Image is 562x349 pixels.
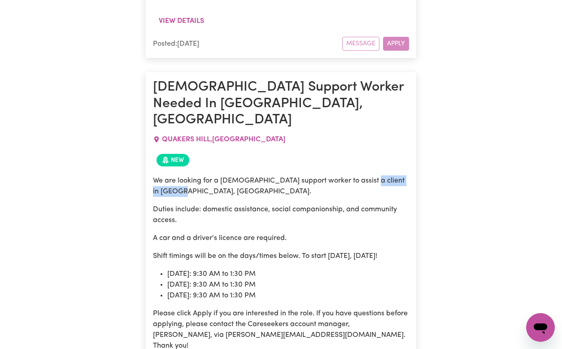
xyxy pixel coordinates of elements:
[153,204,409,226] p: Duties include: domestic assistance, social companionship, and community access.
[167,290,409,301] li: [DATE]: 9:30 AM to 1:30 PM
[157,154,189,166] span: Job posted within the last 30 days
[153,79,409,128] h1: [DEMOGRAPHIC_DATA] Support Worker Needed In [GEOGRAPHIC_DATA], [GEOGRAPHIC_DATA]
[162,136,285,143] span: QUAKERS HILL , [GEOGRAPHIC_DATA]
[153,175,409,197] p: We are looking for a [DEMOGRAPHIC_DATA] support worker to assist a client in [GEOGRAPHIC_DATA], [...
[153,233,409,244] p: A car and a driver's licence are required.
[167,269,409,279] li: [DATE]: 9:30 AM to 1:30 PM
[526,313,555,342] iframe: Button to launch messaging window
[167,279,409,290] li: [DATE]: 9:30 AM to 1:30 PM
[153,13,210,30] button: View details
[153,251,409,262] p: Shift timings will be on the days/times below. To start [DATE], [DATE]!
[153,39,342,49] div: Posted: [DATE]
